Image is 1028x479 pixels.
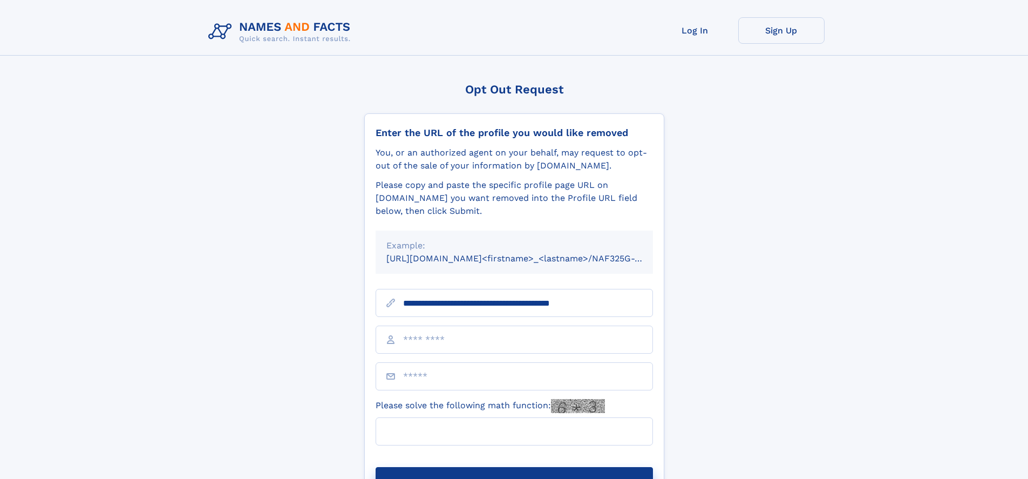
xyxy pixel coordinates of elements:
a: Sign Up [738,17,825,44]
small: [URL][DOMAIN_NAME]<firstname>_<lastname>/NAF325G-xxxxxxxx [386,253,673,264]
div: Please copy and paste the specific profile page URL on [DOMAIN_NAME] you want removed into the Pr... [376,179,653,218]
div: Enter the URL of the profile you would like removed [376,127,653,139]
img: Logo Names and Facts [204,17,359,46]
div: Example: [386,239,642,252]
div: Opt Out Request [364,83,664,96]
div: You, or an authorized agent on your behalf, may request to opt-out of the sale of your informatio... [376,146,653,172]
a: Log In [652,17,738,44]
label: Please solve the following math function: [376,399,605,413]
